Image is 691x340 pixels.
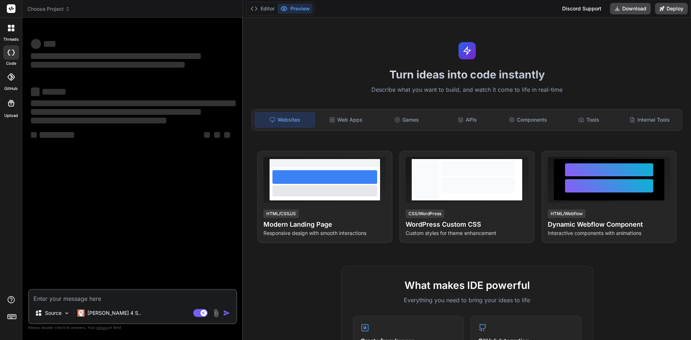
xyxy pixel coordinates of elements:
[42,89,66,95] span: ‌
[655,3,688,14] button: Deploy
[353,278,581,293] h2: What makes IDE powerful
[31,53,201,59] span: ‌
[498,112,558,127] div: Components
[4,86,18,92] label: GitHub
[558,3,606,14] div: Discord Support
[263,209,299,218] div: HTML/CSS/JS
[212,309,220,317] img: attachment
[438,112,497,127] div: APIs
[263,230,386,237] p: Responsive design with smooth interactions
[6,60,16,67] label: code
[406,209,444,218] div: CSS/WordPress
[31,87,40,96] span: ‌
[620,112,679,127] div: Internal Tools
[610,3,651,14] button: Download
[248,4,277,14] button: Editor
[406,230,528,237] p: Custom styles for theme enhancement
[548,209,586,218] div: HTML/Webflow
[31,62,185,68] span: ‌
[223,309,230,317] img: icon
[377,112,437,127] div: Games
[4,113,18,119] label: Upload
[548,219,670,230] h4: Dynamic Webflow Component
[96,325,109,330] span: privacy
[3,36,19,42] label: threads
[277,4,313,14] button: Preview
[247,68,687,81] h1: Turn ideas into code instantly
[44,41,55,47] span: ‌
[31,118,166,123] span: ‌
[31,132,37,138] span: ‌
[255,112,315,127] div: Websites
[316,112,376,127] div: Web Apps
[77,309,85,317] img: Claude 4 Sonnet
[28,324,237,331] p: Always double-check its answers. Your in Bind
[87,309,141,317] p: [PERSON_NAME] 4 S..
[214,132,220,138] span: ‌
[353,296,581,304] p: Everything you need to bring your ideas to life
[406,219,528,230] h4: WordPress Custom CSS
[45,309,62,317] p: Source
[548,230,670,237] p: Interactive components with animations
[31,109,201,115] span: ‌
[64,310,70,316] img: Pick Models
[224,132,230,138] span: ‌
[247,85,687,95] p: Describe what you want to build, and watch it come to life in real-time
[263,219,386,230] h4: Modern Landing Page
[204,132,210,138] span: ‌
[31,39,41,49] span: ‌
[31,100,236,106] span: ‌
[27,5,70,13] span: Choose Project
[559,112,619,127] div: Tools
[40,132,74,138] span: ‌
